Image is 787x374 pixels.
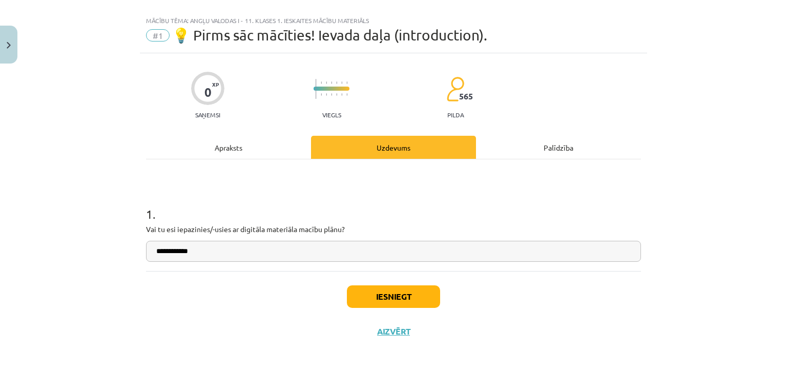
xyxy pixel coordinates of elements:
button: Aizvērt [374,326,413,337]
h1: 1 . [146,189,641,221]
img: icon-short-line-57e1e144782c952c97e751825c79c345078a6d821885a25fce030b3d8c18986b.svg [336,93,337,96]
div: Apraksts [146,136,311,159]
img: icon-short-line-57e1e144782c952c97e751825c79c345078a6d821885a25fce030b3d8c18986b.svg [346,93,347,96]
div: Palīdzība [476,136,641,159]
img: icon-short-line-57e1e144782c952c97e751825c79c345078a6d821885a25fce030b3d8c18986b.svg [321,81,322,84]
img: icon-short-line-57e1e144782c952c97e751825c79c345078a6d821885a25fce030b3d8c18986b.svg [331,81,332,84]
div: 0 [204,85,212,99]
div: Uzdevums [311,136,476,159]
span: XP [212,81,219,87]
img: icon-short-line-57e1e144782c952c97e751825c79c345078a6d821885a25fce030b3d8c18986b.svg [326,93,327,96]
img: icon-short-line-57e1e144782c952c97e751825c79c345078a6d821885a25fce030b3d8c18986b.svg [341,93,342,96]
span: #1 [146,29,170,41]
img: icon-short-line-57e1e144782c952c97e751825c79c345078a6d821885a25fce030b3d8c18986b.svg [326,81,327,84]
p: Saņemsi [191,111,224,118]
img: icon-short-line-57e1e144782c952c97e751825c79c345078a6d821885a25fce030b3d8c18986b.svg [331,93,332,96]
img: icon-long-line-d9ea69661e0d244f92f715978eff75569469978d946b2353a9bb055b3ed8787d.svg [316,79,317,99]
p: Vai tu esi iepazinies/-usies ar digitāla materiāla macību plānu? [146,224,641,235]
div: Mācību tēma: Angļu valodas i - 11. klases 1. ieskaites mācību materiāls [146,17,641,24]
p: pilda [447,111,464,118]
img: icon-short-line-57e1e144782c952c97e751825c79c345078a6d821885a25fce030b3d8c18986b.svg [321,93,322,96]
span: 565 [459,92,473,101]
span: 💡 Pirms sāc mācīties! Ievada daļa (introduction). [172,27,487,44]
p: Viegls [322,111,341,118]
img: icon-short-line-57e1e144782c952c97e751825c79c345078a6d821885a25fce030b3d8c18986b.svg [346,81,347,84]
img: students-c634bb4e5e11cddfef0936a35e636f08e4e9abd3cc4e673bd6f9a4125e45ecb1.svg [446,76,464,102]
img: icon-short-line-57e1e144782c952c97e751825c79c345078a6d821885a25fce030b3d8c18986b.svg [341,81,342,84]
button: Iesniegt [347,285,440,308]
img: icon-short-line-57e1e144782c952c97e751825c79c345078a6d821885a25fce030b3d8c18986b.svg [336,81,337,84]
img: icon-close-lesson-0947bae3869378f0d4975bcd49f059093ad1ed9edebbc8119c70593378902aed.svg [7,42,11,49]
